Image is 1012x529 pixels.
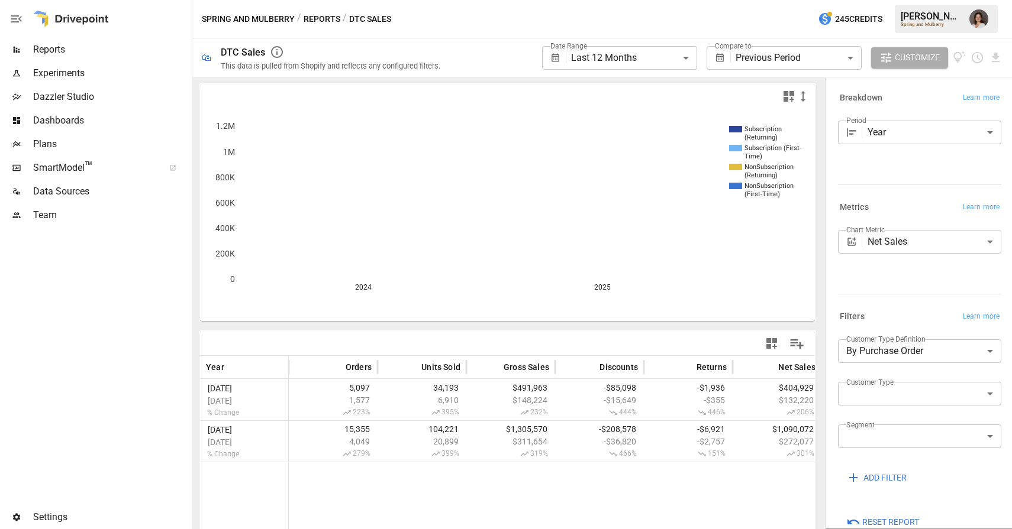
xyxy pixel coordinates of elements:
span: -$2,757 [650,437,727,446]
span: 15,355 [295,424,372,434]
div: Year [868,121,1001,144]
button: Sort [328,359,344,375]
span: Settings [33,510,189,524]
span: 104,221 [383,424,460,434]
label: Segment [846,420,874,430]
span: Last 12 Months [571,52,637,63]
div: Spring and Mulberry [901,22,962,27]
span: 399% [383,449,460,459]
text: 600K [215,198,235,207]
text: 1M [223,147,235,157]
h6: Filters [840,310,865,323]
button: 245Credits [813,8,887,30]
span: 151% [650,449,727,459]
span: Units Sold [421,361,460,373]
text: NonSubscription [745,182,794,190]
span: 395% [383,408,460,417]
label: Customer Type Definition [846,334,926,344]
span: ™ [85,159,93,174]
span: 20,899 [383,437,460,446]
text: 0 [230,274,235,284]
span: -$85,098 [561,383,638,392]
div: Net Sales [868,230,1001,254]
text: NonSubscription [745,163,794,171]
span: Dashboards [33,113,189,128]
span: Reports [33,43,189,57]
span: [DATE] [206,437,282,447]
span: 444% [561,408,638,417]
span: Dazzler Studio [33,90,189,104]
div: This data is pulled from Shopify and reflects any configured filters. [221,61,440,70]
span: Learn more [963,92,1000,104]
span: Orders [346,361,372,373]
span: % Change [206,408,282,417]
div: DTC Sales [221,47,265,58]
img: Franziska Ibscher [969,9,988,28]
span: [DATE] [206,384,282,393]
text: 2025 [594,283,611,291]
span: $404,929 [739,383,816,392]
span: Year [206,361,224,373]
label: Period [846,115,866,125]
span: [DATE] [206,396,282,405]
div: 🛍 [202,52,211,63]
span: 466% [561,449,638,459]
span: SmartModel [33,161,156,175]
span: -$36,820 [561,437,638,446]
span: [DATE] [206,425,282,434]
span: Plans [33,137,189,151]
span: $1,305,570 [472,424,549,434]
div: / [297,12,301,27]
text: (Returning) [745,171,778,179]
span: 245 Credits [835,12,882,27]
button: ADD FILTER [838,467,915,488]
span: Team [33,208,189,222]
text: Time) [745,152,762,160]
label: Chart Metric [846,225,885,235]
span: 279% [295,449,372,459]
div: [PERSON_NAME] [901,11,962,22]
button: Sort [486,359,502,375]
button: Reports [304,12,340,27]
span: 206% [739,408,816,417]
text: 200K [215,249,235,258]
span: Net Sales [778,361,816,373]
span: Learn more [963,311,1000,323]
button: Download report [989,51,1003,64]
span: -$6,921 [650,424,727,434]
span: 6,910 [383,395,460,405]
span: Experiments [33,66,189,80]
label: Compare to [715,41,752,51]
span: 34,193 [383,383,460,392]
button: Franziska Ibscher [962,2,995,35]
div: By Purchase Order [838,339,1001,363]
span: 1,577 [295,395,372,405]
span: -$15,649 [561,395,638,405]
button: Schedule report [971,51,984,64]
text: Subscription (First- [745,144,801,152]
span: -$1,936 [650,383,727,392]
span: Customize [895,50,940,65]
span: $491,963 [472,383,549,392]
span: 4,049 [295,437,372,446]
text: (Returning) [745,134,778,141]
span: -$355 [650,395,727,405]
svg: A chart. [200,108,815,321]
span: Gross Sales [504,361,549,373]
label: Customer Type [846,377,894,387]
span: 319% [472,449,549,459]
span: Previous Period [736,52,801,63]
button: Sort [404,359,420,375]
span: 5,097 [295,383,372,392]
button: Sort [679,359,695,375]
h6: Breakdown [840,92,882,105]
span: Data Sources [33,184,189,199]
text: 2024 [355,283,372,291]
text: 800K [215,173,235,182]
text: 400K [215,223,235,233]
text: 1.2M [216,121,235,131]
span: $132,220 [739,395,816,405]
span: $1,090,072 [739,424,816,434]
